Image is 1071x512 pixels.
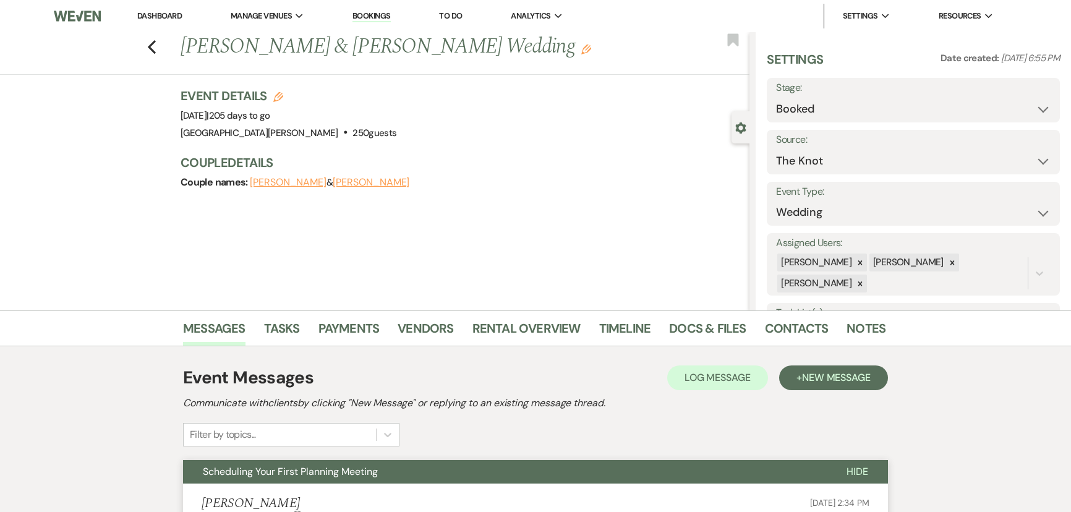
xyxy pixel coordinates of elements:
[439,11,462,21] a: To Do
[54,3,101,29] img: Weven Logo
[352,11,391,22] a: Bookings
[264,318,300,346] a: Tasks
[847,318,885,346] a: Notes
[352,127,396,139] span: 250 guests
[333,177,409,187] button: [PERSON_NAME]
[137,11,182,21] a: Dashboard
[939,10,981,22] span: Resources
[776,79,1051,97] label: Stage:
[183,396,888,411] h2: Communicate with clients by clicking "New Message" or replying to an existing message thread.
[181,154,737,171] h3: Couple Details
[472,318,581,346] a: Rental Overview
[207,109,270,122] span: |
[941,52,1001,64] span: Date created:
[776,131,1051,149] label: Source:
[810,497,869,508] span: [DATE] 2:34 PM
[669,318,746,346] a: Docs & Files
[735,121,746,133] button: Close lead details
[181,32,631,62] h1: [PERSON_NAME] & [PERSON_NAME] Wedding
[183,318,245,346] a: Messages
[318,318,380,346] a: Payments
[827,460,888,484] button: Hide
[398,318,453,346] a: Vendors
[776,234,1051,252] label: Assigned Users:
[581,43,591,54] button: Edit
[181,87,396,105] h3: Event Details
[599,318,651,346] a: Timeline
[685,371,751,384] span: Log Message
[250,177,326,187] button: [PERSON_NAME]
[183,460,827,484] button: Scheduling Your First Planning Meeting
[779,365,888,390] button: +New Message
[777,275,853,292] div: [PERSON_NAME]
[181,109,270,122] span: [DATE]
[1001,52,1060,64] span: [DATE] 6:55 PM
[209,109,270,122] span: 205 days to go
[667,365,768,390] button: Log Message
[765,318,829,346] a: Contacts
[869,254,945,271] div: [PERSON_NAME]
[181,127,338,139] span: [GEOGRAPHIC_DATA][PERSON_NAME]
[777,254,853,271] div: [PERSON_NAME]
[776,304,1051,322] label: Task List(s):
[202,496,302,511] h5: [PERSON_NAME]
[847,465,868,478] span: Hide
[767,51,823,78] h3: Settings
[190,427,256,442] div: Filter by topics...
[511,10,550,22] span: Analytics
[802,371,871,384] span: New Message
[250,176,409,189] span: &
[203,465,378,478] span: Scheduling Your First Planning Meeting
[183,365,314,391] h1: Event Messages
[843,10,878,22] span: Settings
[181,176,250,189] span: Couple names:
[231,10,292,22] span: Manage Venues
[776,183,1051,201] label: Event Type:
